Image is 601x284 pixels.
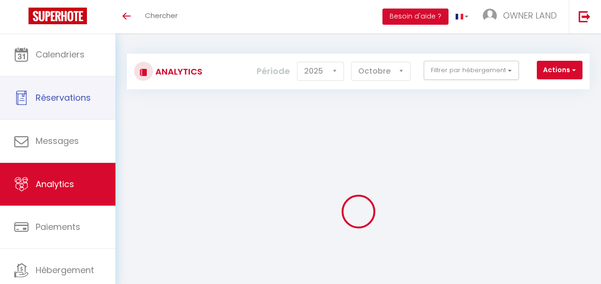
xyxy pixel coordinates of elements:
[153,61,202,82] h3: Analytics
[145,10,178,20] span: Chercher
[424,61,519,80] button: Filtrer par hébergement
[36,264,94,276] span: Hébergement
[537,61,582,80] button: Actions
[29,8,87,24] img: Super Booking
[483,9,497,23] img: ...
[36,48,85,60] span: Calendriers
[36,221,80,233] span: Paiements
[579,10,591,22] img: logout
[257,61,290,82] label: Période
[503,9,557,21] span: OWNER LAND
[36,92,91,104] span: Réservations
[36,178,74,190] span: Analytics
[382,9,448,25] button: Besoin d'aide ?
[36,135,79,147] span: Messages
